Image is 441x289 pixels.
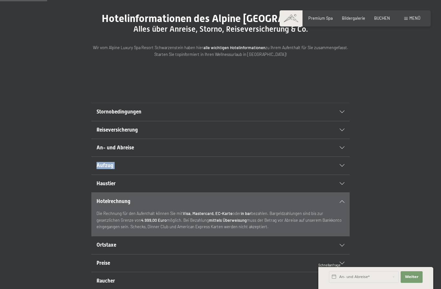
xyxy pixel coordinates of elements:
strong: alle wichtigen Hotelinformationen [203,45,265,50]
strong: Visa, Mastercard, EC-Karte [183,211,232,216]
span: Haustier [97,180,116,187]
a: Bildergalerie [342,16,365,21]
span: Ortstaxe [97,242,116,248]
button: Weiter [401,271,423,283]
a: BUCHEN [374,16,390,21]
span: Stornobedingungen [97,109,141,115]
span: Alles über Anreise, Storno, Reiseversicherung & Co. [133,25,308,34]
a: Premium Spa [308,16,333,21]
strong: 4.999,00 Euro [141,218,167,223]
span: Preise [97,260,110,266]
strong: in bar [241,211,251,216]
span: Weiter [405,274,418,280]
span: Aufzug [97,162,113,168]
span: An- und Abreise [97,144,134,151]
span: Schnellanfrage [318,263,341,267]
span: Hotelrechnung [97,198,130,204]
span: Hotelinformationen des Alpine [GEOGRAPHIC_DATA] [102,12,339,25]
span: Raucher [97,278,115,284]
p: Die Rechnung für den Aufenthalt können Sie mit oder bezahlen. Bargeldzahlungen sind bis zur geset... [97,210,344,230]
p: Wir vom Alpine Luxury Spa Resort Schwarzenstein haben hier zu Ihrem Aufenthalt für Sie zusammenge... [91,44,350,58]
span: Reiseversicherung [97,127,138,133]
span: Menü [409,16,420,21]
strong: mittels Überweisung [209,218,247,223]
